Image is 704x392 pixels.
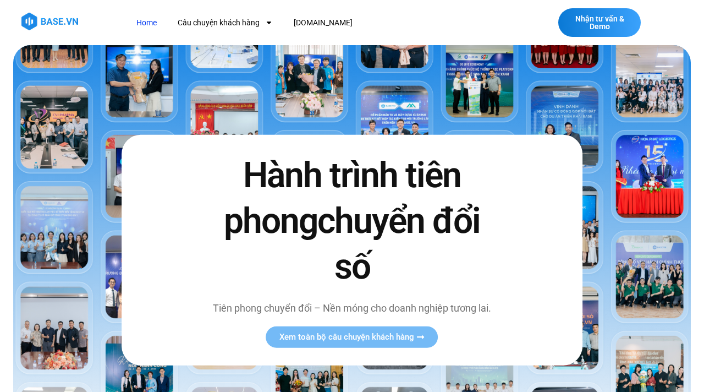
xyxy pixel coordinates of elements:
[558,8,641,37] a: Nhận tư vấn & Demo
[206,301,498,315] p: Tiên phong chuyển đổi – Nền móng cho doanh nghiệp tương lai.
[317,200,480,287] span: chuyển đổi số
[569,15,630,30] span: Nhận tư vấn & Demo
[128,13,502,33] nav: Menu
[206,152,498,290] h2: Hành trình tiên phong
[266,326,438,348] a: Xem toàn bộ câu chuyện khách hàng
[285,13,361,33] a: [DOMAIN_NAME]
[279,333,414,341] span: Xem toàn bộ câu chuyện khách hàng
[128,13,165,33] a: Home
[169,13,281,33] a: Câu chuyện khách hàng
